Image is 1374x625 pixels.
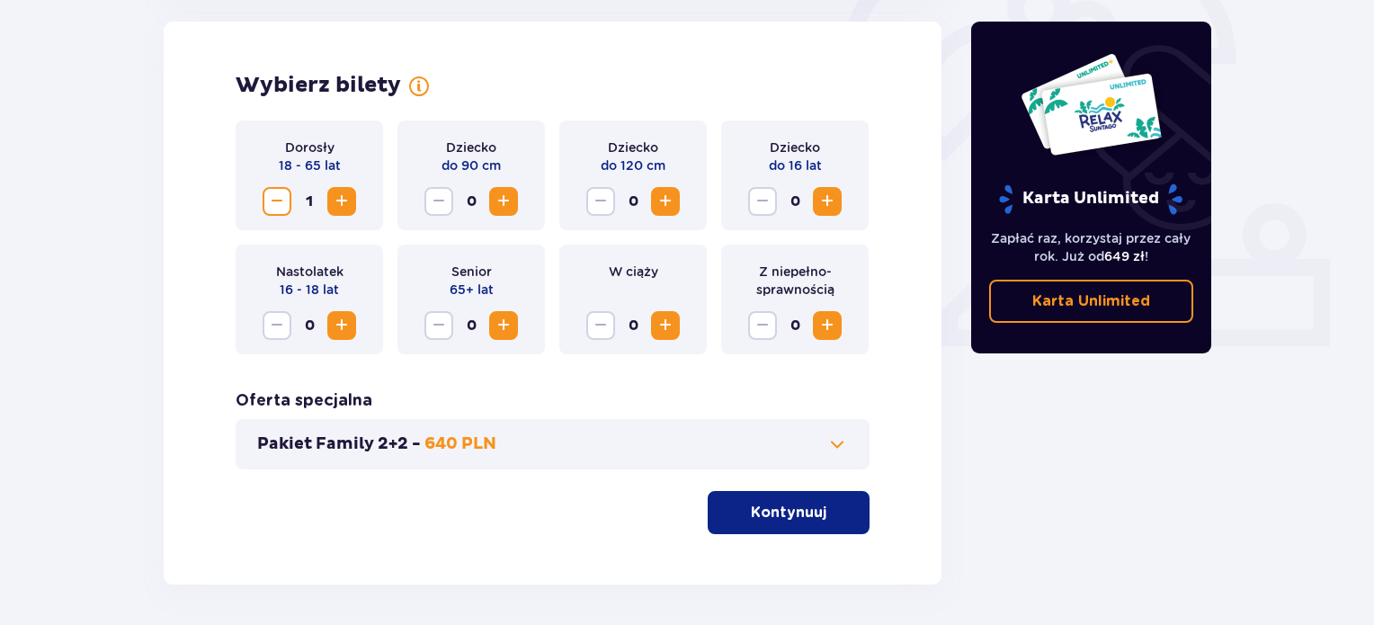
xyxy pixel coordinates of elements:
p: do 16 lat [769,156,822,174]
button: Zmniejsz [263,187,291,216]
p: 16 - 18 lat [280,281,339,299]
p: Nastolatek [276,263,343,281]
button: Kontynuuj [708,491,870,534]
span: 0 [781,311,809,340]
p: Dziecko [608,138,658,156]
p: Dorosły [285,138,335,156]
span: 649 zł [1104,249,1145,263]
p: do 90 cm [442,156,501,174]
p: Zapłać raz, korzystaj przez cały rok. Już od ! [989,229,1194,265]
button: Zmniejsz [748,311,777,340]
button: Zwiększ [489,311,518,340]
p: 65+ lat [450,281,494,299]
button: Zmniejsz [748,187,777,216]
button: Zmniejsz [424,311,453,340]
p: Dziecko [446,138,496,156]
p: Dziecko [770,138,820,156]
p: 640 PLN [424,433,496,455]
p: Kontynuuj [751,503,826,522]
span: 0 [457,311,486,340]
button: Zmniejsz [586,187,615,216]
a: Karta Unlimited [989,280,1194,323]
p: Karta Unlimited [1032,291,1150,311]
span: 0 [619,311,647,340]
h2: Wybierz bilety [236,72,401,99]
button: Zwiększ [651,187,680,216]
span: 0 [295,311,324,340]
button: Zwiększ [489,187,518,216]
p: Senior [451,263,492,281]
button: Pakiet Family 2+2 -640 PLN [257,433,848,455]
button: Zwiększ [327,311,356,340]
button: Zwiększ [651,311,680,340]
h3: Oferta specjalna [236,390,372,412]
button: Zwiększ [813,187,842,216]
button: Zmniejsz [424,187,453,216]
p: do 120 cm [601,156,665,174]
p: Pakiet Family 2+2 - [257,433,421,455]
span: 1 [295,187,324,216]
p: W ciąży [609,263,658,281]
img: Dwie karty całoroczne do Suntago z napisem 'UNLIMITED RELAX', na białym tle z tropikalnymi liśćmi... [1020,52,1163,156]
p: 18 - 65 lat [279,156,341,174]
button: Zwiększ [327,187,356,216]
p: Z niepełno­sprawnością [736,263,854,299]
button: Zmniejsz [263,311,291,340]
button: Zmniejsz [586,311,615,340]
span: 0 [619,187,647,216]
button: Zwiększ [813,311,842,340]
span: 0 [781,187,809,216]
span: 0 [457,187,486,216]
p: Karta Unlimited [997,183,1184,215]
